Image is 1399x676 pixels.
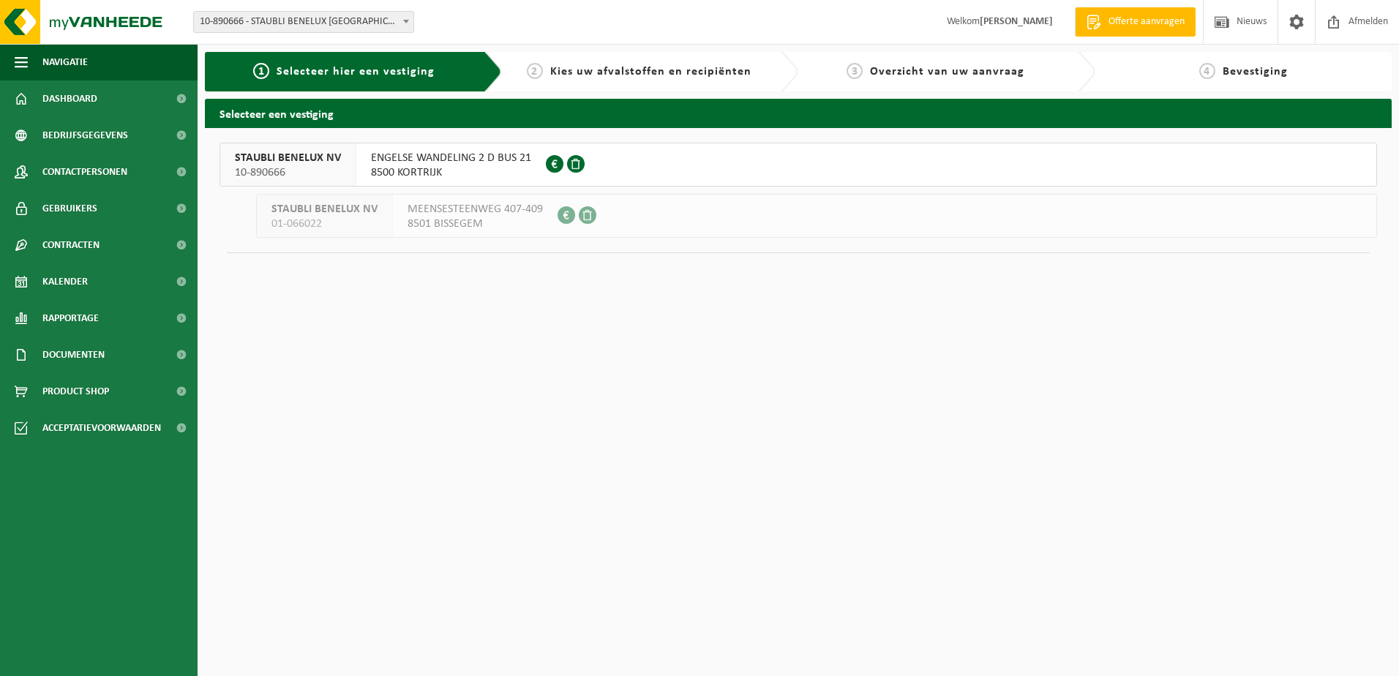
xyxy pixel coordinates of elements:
[42,44,88,80] span: Navigatie
[42,117,128,154] span: Bedrijfsgegevens
[42,190,97,227] span: Gebruikers
[42,154,127,190] span: Contactpersonen
[980,16,1053,27] strong: [PERSON_NAME]
[1075,7,1196,37] a: Offerte aanvragen
[527,63,543,79] span: 2
[847,63,863,79] span: 3
[42,80,97,117] span: Dashboard
[253,63,269,79] span: 1
[271,202,378,217] span: STAUBLI BENELUX NV
[1199,63,1215,79] span: 4
[193,11,414,33] span: 10-890666 - STAUBLI BENELUX NV - KORTRIJK
[205,99,1392,127] h2: Selecteer een vestiging
[42,337,105,373] span: Documenten
[1105,15,1188,29] span: Offerte aanvragen
[408,217,543,231] span: 8501 BISSEGEM
[870,66,1024,78] span: Overzicht van uw aanvraag
[1223,66,1288,78] span: Bevestiging
[194,12,413,32] span: 10-890666 - STAUBLI BENELUX NV - KORTRIJK
[42,300,99,337] span: Rapportage
[42,227,100,263] span: Contracten
[277,66,435,78] span: Selecteer hier een vestiging
[42,263,88,300] span: Kalender
[235,151,341,165] span: STAUBLI BENELUX NV
[42,373,109,410] span: Product Shop
[271,217,378,231] span: 01-066022
[408,202,543,217] span: MEENSESTEENWEG 407-409
[220,143,1377,187] button: STAUBLI BENELUX NV 10-890666 ENGELSE WANDELING 2 D BUS 218500 KORTRIJK
[371,165,531,180] span: 8500 KORTRIJK
[550,66,751,78] span: Kies uw afvalstoffen en recipiënten
[235,165,341,180] span: 10-890666
[371,151,531,165] span: ENGELSE WANDELING 2 D BUS 21
[42,410,161,446] span: Acceptatievoorwaarden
